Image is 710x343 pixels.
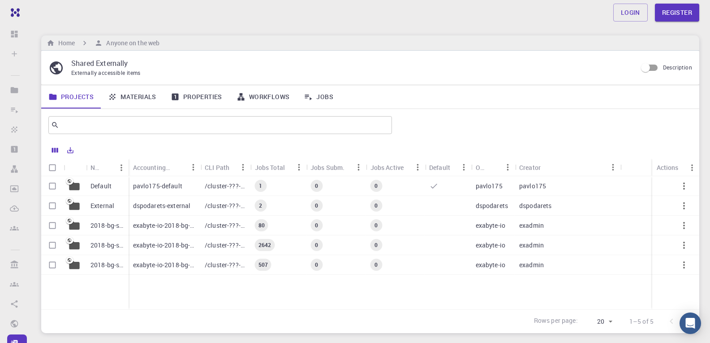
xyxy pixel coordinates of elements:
[55,38,75,48] h6: Home
[133,221,196,230] p: exabyte-io-2018-bg-study-phase-i-ph
[255,221,268,229] span: 80
[250,159,306,176] div: Jobs Total
[457,160,471,174] button: Menu
[45,38,161,48] nav: breadcrumb
[255,261,271,269] span: 507
[534,316,578,326] p: Rows per page:
[255,159,285,176] div: Jobs Total
[205,182,246,191] p: /cluster-???-home/pavlo175/pavlo175-default
[471,159,515,176] div: Owner
[366,159,425,176] div: Jobs Active
[71,58,630,69] p: Shared Externally
[133,182,182,191] p: pavlo175-default
[172,160,186,174] button: Sort
[90,182,112,191] p: Default
[255,182,266,190] span: 1
[519,182,546,191] p: pavlo175
[41,85,101,109] a: Projects
[64,159,86,176] div: Icon
[311,241,322,249] span: 0
[297,85,340,109] a: Jobs
[657,159,679,176] div: Actions
[47,143,63,157] button: Columns
[519,241,544,250] p: exadmin
[352,160,366,174] button: Menu
[519,261,544,269] p: exadmin
[306,159,366,176] div: Jobs Subm.
[680,313,701,334] div: Open Intercom Messenger
[90,201,114,210] p: External
[371,241,381,249] span: 0
[292,160,306,174] button: Menu
[476,201,508,210] p: dspodarets
[311,182,322,190] span: 0
[90,159,100,176] div: Name
[655,4,699,22] a: Register
[476,182,503,191] p: pavlo175
[371,261,381,269] span: 0
[164,85,229,109] a: Properties
[63,143,78,157] button: Export
[581,315,615,328] div: 20
[90,221,124,230] p: 2018-bg-study-phase-i-ph
[255,241,275,249] span: 2642
[311,221,322,229] span: 0
[476,241,506,250] p: exabyte-io
[114,161,129,175] button: Menu
[476,261,506,269] p: exabyte-io
[71,69,141,76] span: Externally accessible items
[486,160,500,174] button: Sort
[133,261,196,269] p: exabyte-io-2018-bg-study-phase-i
[205,261,246,269] p: /cluster-???-share/groups/exabyte-io/exabyte-io-2018-bg-study-phase-i
[205,221,246,230] p: /cluster-???-share/groups/exabyte-io/exabyte-io-2018-bg-study-phase-i-ph
[629,317,654,326] p: 1–5 of 5
[101,85,164,109] a: Materials
[519,201,552,210] p: dspodarets
[255,202,266,209] span: 2
[371,221,381,229] span: 0
[371,202,381,209] span: 0
[103,38,159,48] h6: Anyone on the web
[205,201,246,210] p: /cluster-???-home/dspodarets/dspodarets-external
[133,241,196,250] p: exabyte-io-2018-bg-study-phase-iii
[310,159,345,176] div: Jobs Subm.
[205,241,246,250] p: /cluster-???-share/groups/exabyte-io/exabyte-io-2018-bg-study-phase-iii
[236,160,250,174] button: Menu
[652,159,700,176] div: Actions
[425,159,471,176] div: Default
[311,261,322,269] span: 0
[476,221,506,230] p: exabyte-io
[100,161,114,175] button: Sort
[613,4,648,22] a: Login
[541,160,555,174] button: Sort
[476,159,486,176] div: Owner
[186,160,200,174] button: Menu
[311,202,322,209] span: 0
[500,160,515,174] button: Menu
[685,161,699,175] button: Menu
[371,182,381,190] span: 0
[7,8,20,17] img: logo
[200,159,250,176] div: CLI Path
[229,85,297,109] a: Workflows
[133,159,172,176] div: Accounting slug
[519,159,541,176] div: Creator
[515,159,620,176] div: Creator
[519,221,544,230] p: exadmin
[606,160,620,174] button: Menu
[410,160,425,174] button: Menu
[86,159,129,176] div: Name
[133,201,191,210] p: dspodarets-external
[663,64,692,71] span: Description
[129,159,201,176] div: Accounting slug
[205,159,229,176] div: CLI Path
[429,159,450,176] div: Default
[90,241,124,250] p: 2018-bg-study-phase-III
[90,261,124,269] p: 2018-bg-study-phase-I
[370,159,404,176] div: Jobs Active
